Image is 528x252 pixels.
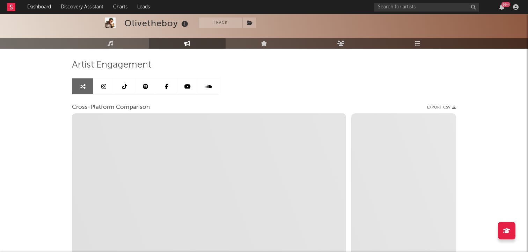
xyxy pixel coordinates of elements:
div: Olivetheboy [124,17,190,29]
div: 99 + [501,2,510,7]
button: 99+ [499,4,504,10]
span: Cross-Platform Comparison [72,103,150,112]
input: Search for artists [374,3,479,12]
button: Track [199,17,242,28]
button: Export CSV [427,105,456,110]
span: Artist Engagement [72,61,151,69]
